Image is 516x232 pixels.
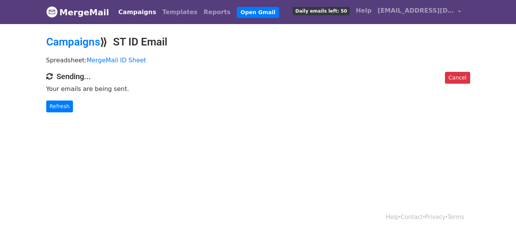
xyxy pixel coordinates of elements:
[46,72,470,81] h4: Sending...
[46,36,100,48] a: Campaigns
[237,7,279,18] a: Open Gmail
[46,101,73,112] a: Refresh
[353,3,375,18] a: Help
[290,3,353,18] a: Daily emails left: 50
[87,57,146,64] a: MergeMail ID Sheet
[46,85,470,93] p: Your emails are being sent.
[375,3,464,21] a: [EMAIL_ADDRESS][DOMAIN_NAME]
[201,5,234,20] a: Reports
[447,214,464,221] a: Terms
[386,214,399,221] a: Help
[293,7,349,15] span: Daily emails left: 50
[159,5,201,20] a: Templates
[46,6,58,18] img: MergeMail logo
[115,5,159,20] a: Campaigns
[401,214,423,221] a: Contact
[378,6,454,15] span: [EMAIL_ADDRESS][DOMAIN_NAME]
[46,36,470,49] h2: ⟫ ST ID Email
[445,72,470,84] a: Cancel
[46,56,470,64] p: Spreadsheet:
[425,214,445,221] a: Privacy
[46,4,109,20] a: MergeMail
